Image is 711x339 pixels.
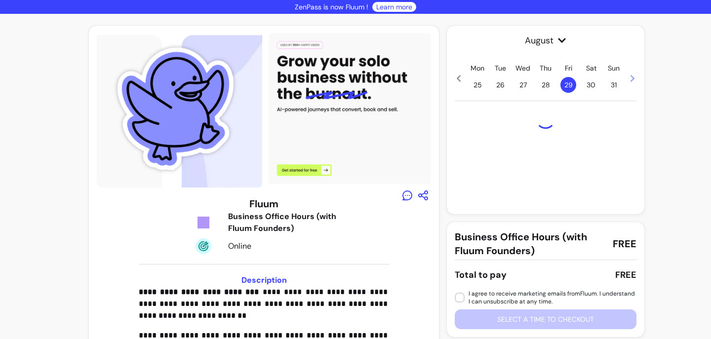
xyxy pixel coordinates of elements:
[615,268,636,282] div: FREE
[455,34,636,47] span: August
[249,197,278,211] h3: Fluum
[613,237,636,251] span: FREE
[295,2,368,12] p: ZenPass is now Fluum !
[196,215,211,230] img: Tickets Icon
[560,77,576,93] span: 29
[536,109,555,129] div: Loading
[515,77,531,93] span: 27
[470,77,485,93] span: 25
[228,240,345,252] div: Online
[538,77,553,93] span: 28
[376,2,412,12] a: Learn more
[455,230,605,258] span: Business Office Hours (with Fluum Founders)
[455,268,507,282] div: Total to pay
[471,63,484,73] p: Mon
[97,30,262,188] img: https://d3pz9znudhj10h.cloudfront.net/e3a06fcc-39e8-4e63-be41-05ac0ed68be5
[228,211,345,234] div: Business Office Hours (with Fluum Founders)
[139,274,390,286] h3: Description
[515,63,530,73] p: Wed
[540,63,552,73] p: Thu
[606,77,622,93] span: 31
[586,63,596,73] p: Sat
[608,63,620,73] p: Sun
[266,30,558,188] img: https://d3pz9znudhj10h.cloudfront.net/83906dca-93fa-4341-909b-8588e63e9608
[492,77,508,93] span: 26
[495,63,506,73] p: Tue
[565,63,572,73] p: Fri
[583,77,599,93] span: 30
